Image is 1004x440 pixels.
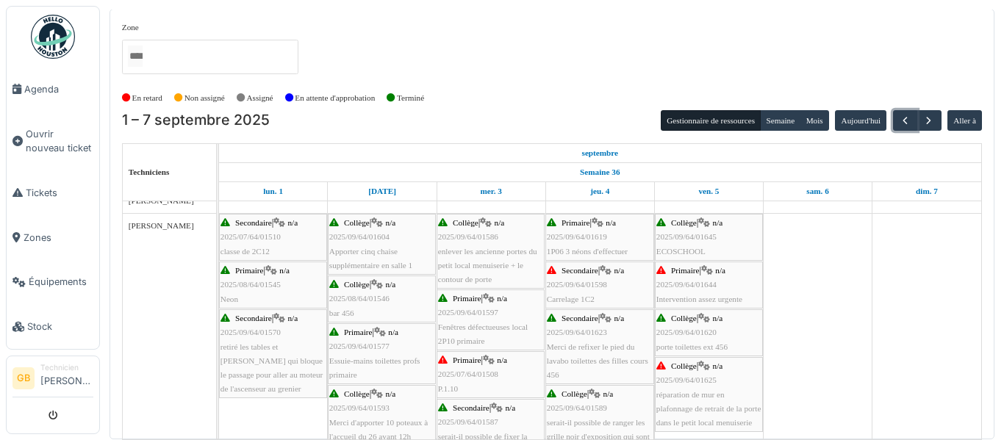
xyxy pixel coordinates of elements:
span: réparation de mur en plafonnage de retrait de la porte dans le petit local menuiserie [656,390,761,427]
div: | [656,264,761,306]
div: | [329,216,434,273]
span: n/a [386,280,396,289]
span: n/a [386,218,396,227]
a: 4 septembre 2025 [587,182,613,201]
input: Tous [128,46,143,67]
div: | [438,292,543,348]
span: 2025/08/64/01546 [329,294,390,303]
div: | [220,264,326,306]
span: Collège [344,389,370,398]
span: Merci de refixer le pied du lavabo toilettes des filles cours 456 [547,342,648,379]
span: n/a [505,403,515,412]
div: | [329,278,434,320]
span: 2025/09/64/01587 [438,417,498,426]
span: Collège [562,389,587,398]
label: Zone [122,21,139,34]
button: Précédent [893,110,917,131]
span: Équipements [29,275,93,289]
span: 2025/09/64/01586 [438,232,498,241]
span: Collège [344,218,370,227]
div: | [329,325,434,382]
span: 2025/09/64/01620 [656,328,717,336]
a: GB Technicien[PERSON_NAME] [12,362,93,397]
label: En attente d'approbation [295,92,375,104]
span: retiré les tables et [PERSON_NAME] qui bloque le passage pour aller au moteur de l'ascenseur au g... [220,342,323,394]
a: Zones [7,215,99,260]
span: 2025/09/64/01619 [547,232,607,241]
span: Collège [453,218,478,227]
span: Zones [24,231,93,245]
button: Semaine [760,110,800,131]
a: Équipements [7,260,99,305]
label: En retard [132,92,162,104]
span: n/a [287,314,298,322]
span: n/a [715,266,725,275]
span: n/a [497,294,507,303]
span: n/a [388,328,398,336]
span: Tickets [26,186,93,200]
a: 6 septembre 2025 [803,182,832,201]
span: 2025/09/64/01593 [329,403,390,412]
span: 2025/07/64/01510 [220,232,281,241]
span: 2025/09/64/01623 [547,328,607,336]
span: Primaire [344,328,373,336]
span: n/a [497,356,507,364]
span: Collège [671,361,697,370]
div: | [656,216,761,259]
button: Suivant [917,110,941,131]
span: 1P06 3 néons d'effectuer [547,247,628,256]
span: n/a [713,218,723,227]
span: 2025/09/64/01625 [656,375,717,384]
span: n/a [279,266,290,275]
a: 3 septembre 2025 [476,182,505,201]
span: n/a [386,389,396,398]
button: Gestionnaire de ressources [661,110,761,131]
img: Badge_color-CXgf-gQk.svg [31,15,75,59]
span: Secondaire [235,218,272,227]
span: 2025/09/64/01644 [656,280,717,289]
span: Collège [344,280,370,289]
a: 1 septembre 2025 [578,144,623,162]
span: 2025/09/64/01577 [329,342,390,350]
span: Primaire [671,266,700,275]
span: Secondaire [562,314,598,322]
a: 2 septembre 2025 [365,182,400,201]
button: Mois [800,110,829,131]
span: 2025/09/64/01570 [220,328,281,336]
span: Techniciens [129,167,170,176]
span: Intervention assez urgente [656,295,742,303]
li: [PERSON_NAME] [40,362,93,394]
span: Neon [220,295,238,303]
span: Primaire [453,356,481,364]
div: | [656,359,761,430]
a: Stock [7,304,99,349]
span: Primaire [235,266,264,275]
span: P.1.10 [438,384,458,393]
span: Fenêtres défectueuses local 2P10 primaire [438,322,528,345]
span: Ouvrir nouveau ticket [26,127,93,155]
label: Terminé [397,92,424,104]
span: 2025/07/64/01508 [438,369,498,378]
span: Secondaire [562,266,598,275]
span: enlever les ancienne portes du petit local menuiserie + le contour de porte [438,247,537,284]
a: 7 septembre 2025 [912,182,942,201]
span: n/a [614,314,624,322]
h2: 1 – 7 septembre 2025 [122,112,270,129]
span: Collège [671,314,697,322]
div: | [547,264,653,306]
span: n/a [495,218,505,227]
div: | [220,216,326,259]
a: Agenda [7,67,99,112]
div: Technicien [40,362,93,373]
span: n/a [606,218,616,227]
span: Carrelage 1C2 [547,295,595,303]
div: | [656,311,761,354]
span: [PERSON_NAME] [129,221,194,230]
span: Primaire [453,294,481,303]
span: bar 456 [329,309,354,317]
span: n/a [713,314,723,322]
span: Essuie-mains toilettes profs primaire [329,356,420,379]
a: Tickets [7,170,99,215]
span: classe de 2C12 [220,247,270,256]
span: n/a [603,389,614,398]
